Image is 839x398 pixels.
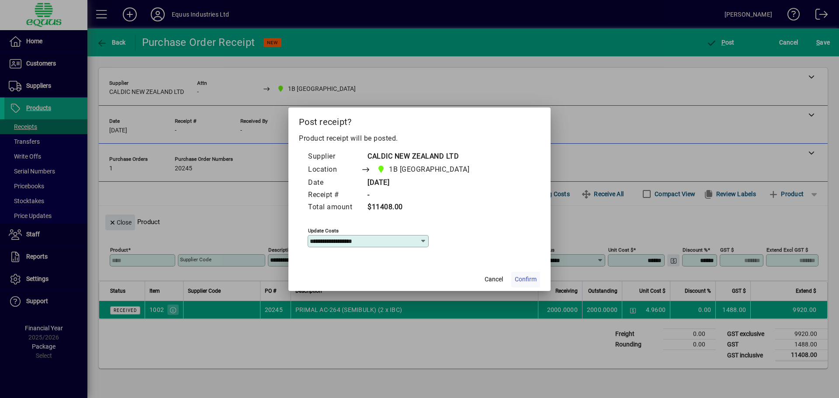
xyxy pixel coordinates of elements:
[511,272,540,287] button: Confirm
[374,163,473,176] span: 1B BLENHEIM
[515,275,537,284] span: Confirm
[308,227,339,233] mat-label: Update costs
[389,164,469,175] span: 1B [GEOGRAPHIC_DATA]
[361,177,486,189] td: [DATE]
[288,107,551,133] h2: Post receipt?
[480,272,508,287] button: Cancel
[308,177,361,189] td: Date
[361,189,486,201] td: -
[308,201,361,214] td: Total amount
[361,201,486,214] td: $11408.00
[308,189,361,201] td: Receipt #
[485,275,503,284] span: Cancel
[361,151,486,163] td: CALDIC NEW ZEALAND LTD
[308,163,361,177] td: Location
[299,133,540,144] p: Product receipt will be posted.
[308,151,361,163] td: Supplier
